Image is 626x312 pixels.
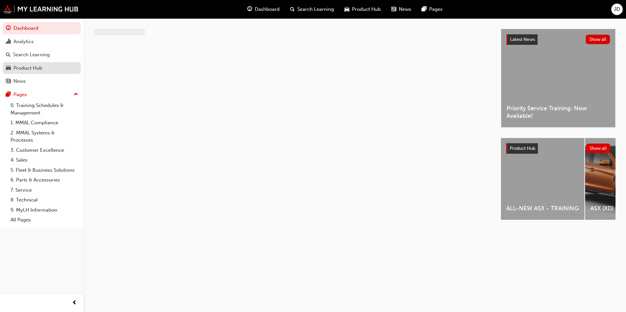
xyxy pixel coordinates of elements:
span: pages-icon [6,92,11,98]
a: Dashboard [3,22,81,34]
a: News [3,75,81,87]
a: guage-iconDashboard [242,3,285,16]
a: Latest NewsShow all [506,34,610,45]
a: ALL-NEW ASX - TRAINING [501,138,584,220]
a: 1. MMAL Compliance [8,118,81,128]
span: news-icon [6,78,11,84]
span: search-icon [290,5,295,13]
span: car-icon [344,5,349,13]
a: 8. Technical [8,195,81,205]
div: News [13,78,26,85]
a: 9. MyLH Information [8,205,81,215]
button: Pages [3,89,81,101]
span: news-icon [391,5,396,13]
div: Product Hub [13,64,42,72]
span: Product Hub [352,6,381,13]
span: guage-icon [6,26,11,31]
a: search-iconSearch Learning [285,3,339,16]
img: mmal [3,5,79,13]
a: Product Hub [3,62,81,74]
span: Priority Service Training: Now Available! [506,105,610,119]
button: JD [611,4,623,15]
span: search-icon [6,52,10,58]
span: Product Hub [510,146,535,151]
span: Search Learning [297,6,334,13]
span: up-icon [74,90,78,99]
span: prev-icon [72,299,77,307]
a: 0. Training Schedules & Management [8,100,81,118]
a: All Pages [8,215,81,225]
a: Latest NewsShow allPriority Service Training: Now Available! [501,29,616,128]
a: 4. Sales [8,155,81,165]
a: 2. MMAL Systems & Processes [8,128,81,145]
a: Product HubShow all [506,143,610,154]
a: Search Learning [3,49,81,61]
button: Show all [586,35,610,44]
a: 6. Parts & Accessories [8,175,81,185]
a: car-iconProduct Hub [339,3,386,16]
a: Analytics [3,36,81,48]
a: 5. Fleet & Business Solutions [8,165,81,175]
span: JD [614,6,620,13]
button: Show all [586,144,611,153]
div: Search Learning [13,51,50,59]
span: car-icon [6,65,11,71]
a: news-iconNews [386,3,416,16]
span: Dashboard [255,6,280,13]
a: pages-iconPages [416,3,448,16]
span: News [399,6,411,13]
div: Pages [13,91,27,98]
div: Analytics [13,38,34,45]
a: 7. Service [8,185,81,195]
span: Latest News [510,37,535,42]
span: ALL-NEW ASX - TRAINING [506,205,579,212]
span: pages-icon [422,5,427,13]
span: Pages [429,6,443,13]
span: guage-icon [247,5,252,13]
button: DashboardAnalyticsSearch LearningProduct HubNews [3,21,81,89]
a: 3. Customer Excellence [8,145,81,155]
span: chart-icon [6,39,11,45]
